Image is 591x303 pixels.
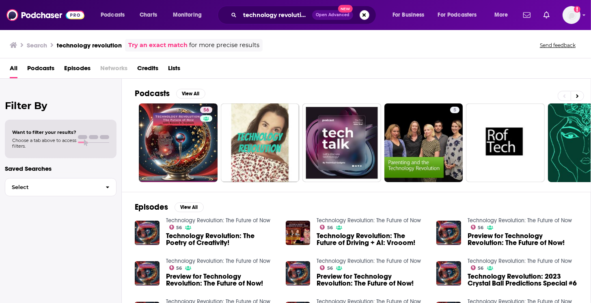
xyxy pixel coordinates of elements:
span: for more precise results [189,41,259,50]
span: 56 [203,106,209,114]
img: Preview for Technology Revolution: The Future of Now! [135,261,160,286]
button: open menu [489,9,518,21]
a: 56 [200,107,212,113]
img: Preview for Technology Revolution: The Future of Now! [436,221,461,245]
span: 56 [478,266,484,270]
input: Search podcasts, credits, & more... [240,9,312,21]
a: Preview for Technology Revolution: The Future of Now! [166,273,276,287]
a: Technology Revolution: 2023 Crystal Ball Predictions Special #6 [468,273,578,287]
span: Podcasts [101,9,125,21]
button: View All [176,89,205,99]
h3: technology revolution [57,41,122,49]
img: Podchaser - Follow, Share and Rate Podcasts [6,7,84,23]
span: For Business [393,9,425,21]
span: Logged in as lizziehan [563,6,580,24]
span: 56 [327,266,333,270]
a: 56 [169,265,182,270]
span: More [494,9,508,21]
button: Send feedback [537,42,578,49]
a: Podcasts [27,62,54,78]
svg: Add a profile image [574,6,580,13]
button: Select [5,178,116,196]
span: New [338,5,353,13]
span: Select [5,185,99,190]
span: 56 [176,226,182,230]
a: 5 [450,107,459,113]
a: 56 [139,103,218,182]
a: Technology Revolution: The Future of Now [166,258,270,264]
h2: Podcasts [135,88,170,99]
a: Show notifications dropdown [520,8,534,22]
a: Technology Revolution: The Future of Now [317,217,421,224]
span: Open Advanced [316,13,349,17]
a: Lists [168,62,180,78]
span: Networks [100,62,127,78]
button: open menu [433,9,489,21]
span: 56 [478,226,484,230]
a: Technology Revolution: The Future of Now [468,217,572,224]
a: Episodes [64,62,91,78]
img: Technology Revolution: The Future of Driving + AI: Vrooom! [286,221,311,245]
a: EpisodesView All [135,202,204,212]
img: Technology Revolution: The Poetry of Creativity! [135,221,160,245]
a: Preview for Technology Revolution: The Future of Now! [317,273,427,287]
a: Technology Revolution: The Future of Driving + AI: Vrooom! [317,232,427,246]
span: Want to filter your results? [12,129,76,135]
a: 56 [471,225,484,230]
a: PodcastsView All [135,88,205,99]
a: 5 [384,103,463,182]
span: 56 [327,226,333,230]
button: View All [175,202,204,212]
button: Open AdvancedNew [312,10,353,20]
a: Preview for Technology Revolution: The Future of Now! [468,232,578,246]
a: Show notifications dropdown [540,8,553,22]
button: open menu [95,9,135,21]
img: User Profile [563,6,580,24]
button: open menu [387,9,435,21]
span: 5 [453,106,456,114]
span: Charts [140,9,157,21]
a: Try an exact match [128,41,188,50]
a: Technology Revolution: The Future of Now [468,258,572,264]
a: Credits [137,62,158,78]
img: Technology Revolution: 2023 Crystal Ball Predictions Special #6 [436,261,461,286]
img: Preview for Technology Revolution: The Future of Now! [286,261,311,286]
h2: Episodes [135,202,168,212]
h2: Filter By [5,100,116,112]
a: All [10,62,17,78]
a: Technology Revolution: The Future of Now [317,258,421,264]
span: 56 [176,266,182,270]
span: Monitoring [173,9,202,21]
a: Technology Revolution: The Future of Now [166,217,270,224]
a: Technology Revolution: The Poetry of Creativity! [166,232,276,246]
span: Choose a tab above to access filters. [12,138,76,149]
a: 56 [471,265,484,270]
h3: Search [27,41,47,49]
button: Show profile menu [563,6,580,24]
a: 56 [320,225,333,230]
div: Search podcasts, credits, & more... [225,6,384,24]
a: Charts [134,9,162,21]
p: Saved Searches [5,165,116,172]
a: 56 [320,265,333,270]
a: 56 [169,225,182,230]
button: open menu [167,9,212,21]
